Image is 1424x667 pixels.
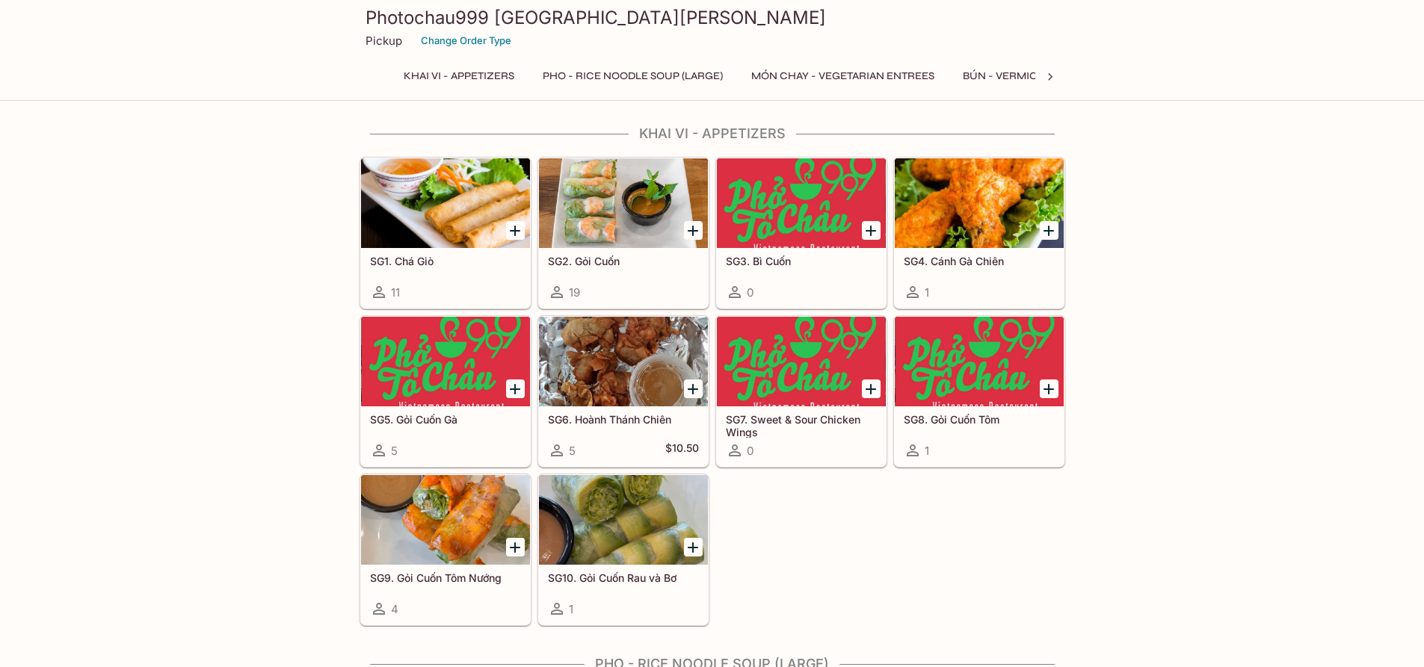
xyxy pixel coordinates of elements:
[747,444,753,458] span: 0
[538,316,709,467] a: SG6. Hoành Thánh Chiên5$10.50
[360,125,1065,142] h4: Khai Vi - Appetizers
[684,221,703,240] button: Add SG2. Gỏi Cuốn
[894,316,1064,467] a: SG8. Gỏi Cuốn Tôm1
[360,316,531,467] a: SG5. Gỏi Cuốn Gà5
[895,158,1064,248] div: SG4. Cánh Gà Chiên
[534,66,731,87] button: Pho - Rice Noodle Soup (Large)
[360,158,531,308] a: SG1. Chá Giò11
[569,285,580,300] span: 19
[370,255,521,267] h5: SG1. Chá Giò
[747,285,753,300] span: 0
[548,255,699,267] h5: SG2. Gỏi Cuốn
[726,255,877,267] h5: SG3. Bì Cuốn
[391,285,400,300] span: 11
[862,379,881,398] button: Add SG7. Sweet & Sour Chicken Wings
[360,474,531,625] a: SG9. Gỏi Cuốn Tôm Nướng4
[904,413,1055,426] h5: SG8. Gỏi Cuốn Tôm
[366,34,402,48] p: Pickup
[414,29,518,52] button: Change Order Type
[862,221,881,240] button: Add SG3. Bì Cuốn
[684,538,703,556] button: Add SG10. Gỏi Cuốn Rau và Bơ
[716,316,887,467] a: SG7. Sweet & Sour Chicken Wings0
[684,379,703,398] button: Add SG6. Hoành Thánh Chiên
[506,538,525,556] button: Add SG9. Gỏi Cuốn Tôm Nướng
[370,571,521,584] h5: SG9. Gỏi Cuốn Tôm Nướng
[743,66,943,87] button: MÓN CHAY - Vegetarian Entrees
[548,413,699,426] h5: SG6. Hoành Thánh Chiên
[665,441,699,459] h5: $10.50
[1040,379,1058,398] button: Add SG8. Gỏi Cuốn Tôm
[717,158,886,248] div: SG3. Bì Cuốn
[726,413,877,438] h5: SG7. Sweet & Sour Chicken Wings
[548,571,699,584] h5: SG10. Gỏi Cuốn Rau và Bơ
[539,317,708,406] div: SG6. Hoành Thánh Chiên
[717,317,886,406] div: SG7. Sweet & Sour Chicken Wings
[361,475,530,565] div: SG9. Gỏi Cuốn Tôm Nướng
[539,158,708,248] div: SG2. Gỏi Cuốn
[395,66,523,87] button: Khai Vi - Appetizers
[1040,221,1058,240] button: Add SG4. Cánh Gà Chiên
[569,444,576,458] span: 5
[904,255,1055,267] h5: SG4. Cánh Gà Chiên
[361,158,530,248] div: SG1. Chá Giò
[539,475,708,565] div: SG10. Gỏi Cuốn Rau và Bơ
[925,285,929,300] span: 1
[569,602,573,616] span: 1
[506,379,525,398] button: Add SG5. Gỏi Cuốn Gà
[361,317,530,406] div: SG5. Gỏi Cuốn Gà
[955,66,1121,87] button: BÚN - Vermicelli Noodles
[894,158,1064,308] a: SG4. Cánh Gà Chiên1
[506,221,525,240] button: Add SG1. Chá Giò
[895,317,1064,406] div: SG8. Gỏi Cuốn Tôm
[391,444,398,458] span: 5
[538,158,709,308] a: SG2. Gỏi Cuốn19
[925,444,929,458] span: 1
[716,158,887,308] a: SG3. Bì Cuốn0
[366,6,1059,29] h3: Photochau999 [GEOGRAPHIC_DATA][PERSON_NAME]
[538,474,709,625] a: SG10. Gỏi Cuốn Rau và Bơ1
[370,413,521,426] h5: SG5. Gỏi Cuốn Gà
[391,602,398,616] span: 4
